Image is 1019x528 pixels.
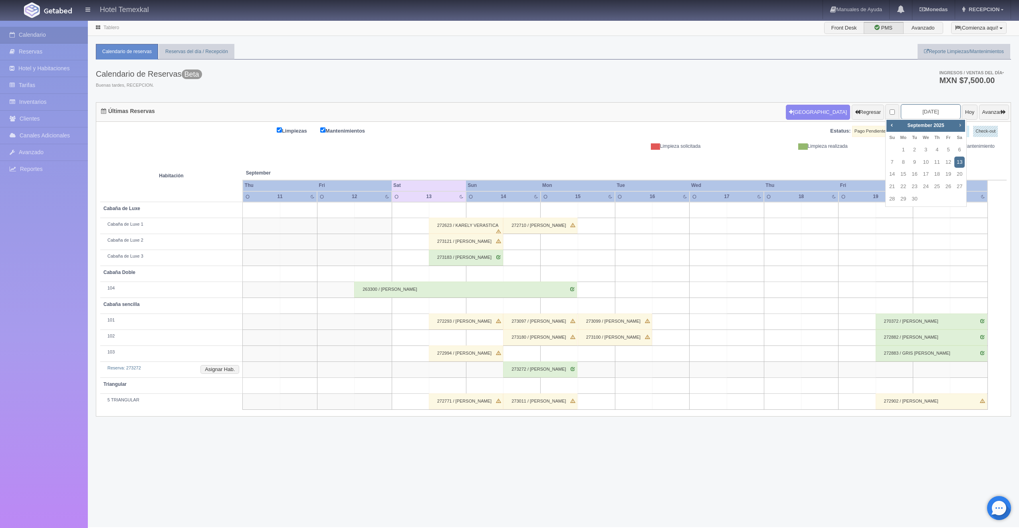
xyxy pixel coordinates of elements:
span: September [908,123,932,128]
a: 15 [898,169,908,180]
h3: Calendario de Reservas [96,69,202,78]
a: 14 [887,169,897,180]
div: 272771 / [PERSON_NAME] [429,393,503,409]
div: 273183 / [PERSON_NAME] [429,250,503,266]
label: Estatus: [830,127,850,135]
a: 9 [909,157,920,168]
span: Next [957,122,963,128]
th: Thu [243,180,317,191]
th: Sat [392,180,466,191]
th: Sun [466,180,540,191]
th: Tue [615,180,689,191]
label: Limpiezas [277,126,319,135]
div: 19 [864,193,888,200]
div: 273272 / [PERSON_NAME] [503,361,577,377]
h4: Hotel Temexkal [100,4,149,14]
span: Thursday [934,135,940,140]
a: 19 [943,169,954,180]
button: Asignar Hab. [200,365,239,374]
div: 273121 / [PERSON_NAME] [429,234,503,250]
div: 101 [103,317,239,324]
div: Cabaña de Luxe 3 [103,253,239,260]
label: Check-out [973,126,998,137]
a: Next [956,121,965,129]
div: 273097 / [PERSON_NAME] [503,314,577,330]
a: 4 [932,144,942,156]
th: Mon [541,180,615,191]
a: 11 [932,157,942,168]
span: 2025 [934,123,944,128]
a: 20 [954,169,965,180]
div: 17 [715,193,739,200]
div: 102 [103,333,239,339]
div: 12 [343,193,366,200]
a: 28 [887,193,897,205]
div: 272994 / [PERSON_NAME] [429,345,503,361]
button: Regresar [852,105,884,120]
a: Prev [887,121,896,129]
a: 17 [921,169,931,180]
a: 26 [943,181,954,193]
div: En Mantenimiento [854,143,1001,150]
th: Fri [317,180,392,191]
div: Cabaña de Luxe 1 [103,221,239,228]
span: Saturday [957,135,962,140]
a: 2 [909,144,920,156]
a: 30 [909,193,920,205]
a: 29 [898,193,908,205]
span: Sunday [889,135,895,140]
span: Tuesday [912,135,917,140]
a: 7 [887,157,897,168]
button: ¡Comienza aquí! [951,22,1007,34]
span: Friday [946,135,951,140]
input: Mantenimientos [320,127,325,133]
th: Thu [764,180,838,191]
div: 273099 / [PERSON_NAME] [578,314,652,330]
button: Avanzar [979,105,1009,120]
label: PMS [864,22,904,34]
a: Calendario de reservas [96,44,158,60]
div: 273180 / [PERSON_NAME] [503,330,577,345]
button: [GEOGRAPHIC_DATA] [786,105,850,120]
b: Triangular [103,381,127,387]
span: Beta [182,69,202,79]
a: 3 [921,144,931,156]
th: Wed [690,180,764,191]
b: Cabaña sencilla [103,302,140,307]
th: Fri [839,180,913,191]
div: 272882 / [PERSON_NAME] [876,330,987,345]
a: 23 [909,181,920,193]
span: September [246,170,389,177]
div: 272623 / KARELY VERASTICA [429,218,503,234]
span: Buenas tardes, RECEPCION. [96,82,202,89]
div: 263300 / [PERSON_NAME] [354,282,577,298]
a: Reporte Limpiezas/Mantenimientos [918,44,1010,60]
label: Avanzado [903,22,943,34]
div: Cabaña de Luxe 2 [103,237,239,244]
a: 27 [954,181,965,193]
a: 25 [932,181,942,193]
b: Cabaña de Luxe [103,206,140,211]
div: 15 [566,193,590,200]
a: 6 [954,144,965,156]
input: Limpiezas [277,127,282,133]
div: 14 [492,193,515,200]
a: 5 [943,144,954,156]
h3: MXN $7,500.00 [939,76,1004,84]
span: Ingresos / Ventas del día [939,70,1004,75]
span: Wednesday [923,135,929,140]
a: Reserva: 273272 [107,365,141,370]
div: 104 [103,285,239,292]
div: 273100 / [PERSON_NAME] [578,330,652,345]
div: 5 TRIANGULAR [103,397,239,403]
a: 13 [954,157,965,168]
img: Getabed [44,8,72,14]
a: 10 [921,157,931,168]
strong: Habitación [159,173,183,179]
label: Mantenimientos [320,126,377,135]
h4: Últimas Reservas [101,108,155,114]
span: Monday [900,135,907,140]
a: 22 [898,181,908,193]
a: Tablero [103,25,119,30]
div: Limpieza solicitada [559,143,706,150]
